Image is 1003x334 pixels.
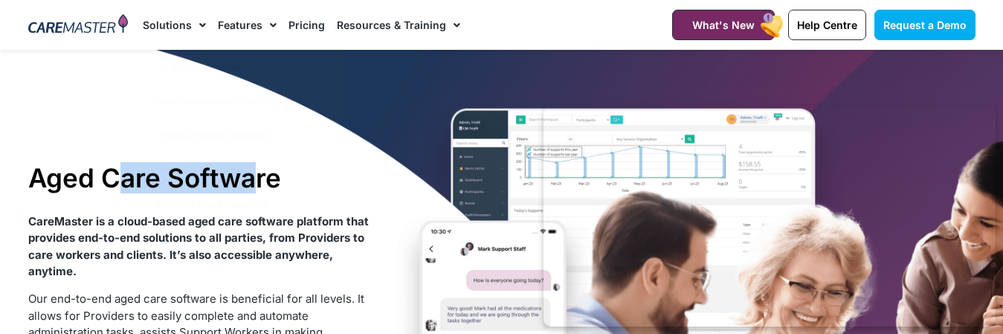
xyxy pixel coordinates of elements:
ul: Solutions [143,50,344,257]
a: Aged Care Software [143,153,343,187]
a: NDIS Software for Small Providers [143,85,343,119]
a: Provider Types Supported [143,187,343,222]
iframe: Popup CTA [544,106,996,327]
a: What's New [672,10,775,40]
a: End-to-End NDIS Software [143,119,343,153]
a: Integrations [143,222,343,256]
h1: Aged Care Software [28,162,370,193]
a: Help Centre [788,10,866,40]
span: Request a Demo [883,19,967,31]
strong: CareMaster is a cloud-based aged care software platform that provides end-to-end solutions to all... [28,214,369,279]
img: CareMaster Logo [28,14,129,36]
span: What's New [692,19,755,31]
span: Help Centre [797,19,857,31]
a: AI Roster Optimiser [143,51,343,85]
a: Request a Demo [874,10,975,40]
